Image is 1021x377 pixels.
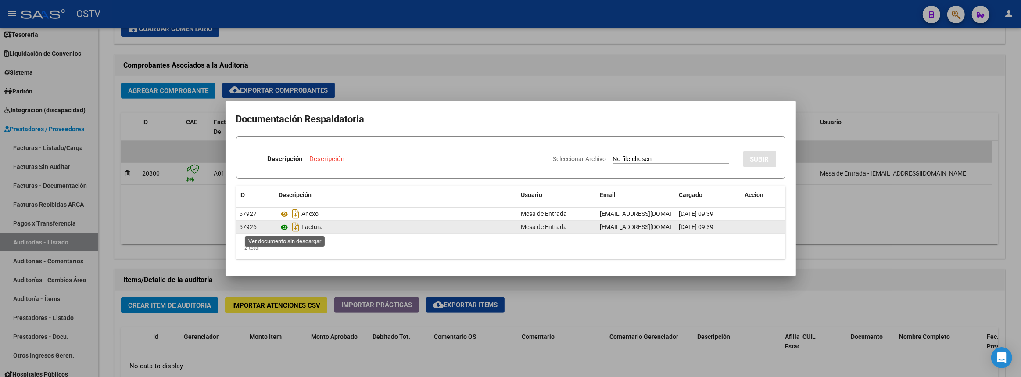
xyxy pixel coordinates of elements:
[236,237,785,259] div: 2 total
[679,191,703,198] span: Cargado
[743,151,776,167] button: SUBIR
[991,347,1012,368] div: Open Intercom Messenger
[521,223,567,230] span: Mesa de Entrada
[240,223,257,230] span: 57926
[267,154,302,164] p: Descripción
[279,207,514,221] div: Anexo
[742,186,785,205] datatable-header-cell: Accion
[518,186,597,205] datatable-header-cell: Usuario
[600,191,616,198] span: Email
[597,186,676,205] datatable-header-cell: Email
[679,210,714,217] span: [DATE] 09:39
[521,191,543,198] span: Usuario
[240,191,245,198] span: ID
[750,155,769,163] span: SUBIR
[745,191,764,198] span: Accion
[600,223,698,230] span: [EMAIL_ADDRESS][DOMAIN_NAME]
[600,210,698,217] span: [EMAIL_ADDRESS][DOMAIN_NAME]
[276,186,518,205] datatable-header-cell: Descripción
[236,186,276,205] datatable-header-cell: ID
[679,223,714,230] span: [DATE] 09:39
[236,111,785,128] h2: Documentación Respaldatoria
[279,191,312,198] span: Descripción
[521,210,567,217] span: Mesa de Entrada
[279,220,514,234] div: Factura
[676,186,742,205] datatable-header-cell: Cargado
[553,155,606,162] span: Seleccionar Archivo
[240,210,257,217] span: 57927
[290,220,302,234] i: Descargar documento
[290,207,302,221] i: Descargar documento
